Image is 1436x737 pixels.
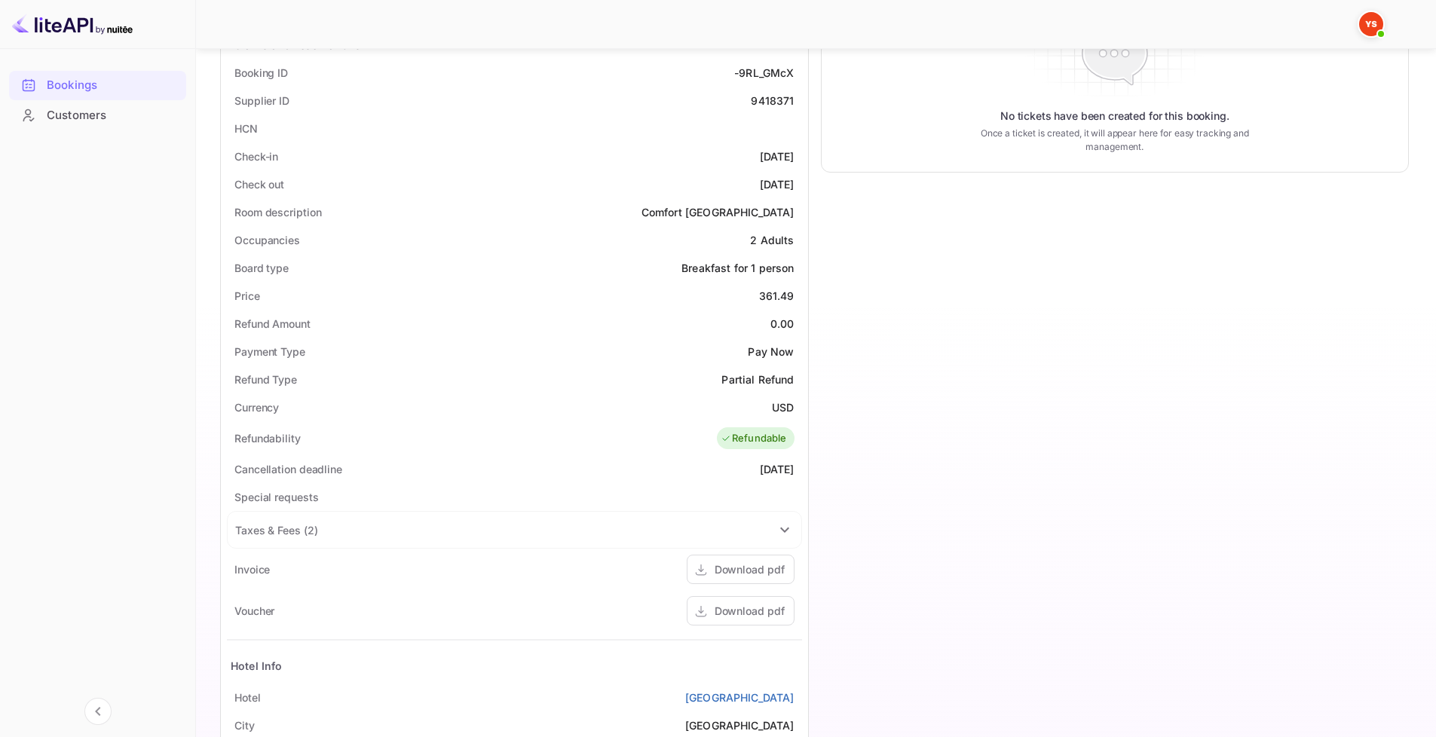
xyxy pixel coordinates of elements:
div: Breakfast for 1 person [681,260,794,276]
div: Refundable [721,431,787,446]
div: Cancellation deadline [234,461,342,477]
div: Refundability [234,430,301,446]
div: Comfort [GEOGRAPHIC_DATA] [641,204,795,220]
div: Taxes & Fees (2) [228,512,801,548]
div: Partial Refund [721,372,794,387]
div: -9RL_GMcX [734,65,794,81]
div: Bookings [47,77,179,94]
div: Hotel [234,690,261,705]
div: 9418371 [751,93,794,109]
div: [GEOGRAPHIC_DATA] [685,717,795,733]
div: Bookings [9,71,186,100]
div: Customers [9,101,186,130]
div: Currency [234,399,279,415]
div: Check out [234,176,284,192]
div: Payment Type [234,344,305,359]
div: Check-in [234,148,278,164]
div: 2 Adults [750,232,794,248]
a: Bookings [9,71,186,99]
div: Pay Now [748,344,794,359]
div: Voucher [234,603,274,619]
button: Collapse navigation [84,698,112,725]
div: Board type [234,260,289,276]
div: Invoice [234,561,270,577]
div: USD [772,399,794,415]
a: [GEOGRAPHIC_DATA] [685,690,795,705]
p: No tickets have been created for this booking. [1000,109,1229,124]
div: Refund Amount [234,316,311,332]
div: Refund Type [234,372,297,387]
div: 361.49 [759,288,795,304]
p: Once a ticket is created, it will appear here for easy tracking and management. [957,127,1272,154]
img: LiteAPI logo [12,12,133,36]
div: Price [234,288,260,304]
div: 0.00 [770,316,795,332]
div: City [234,717,255,733]
div: [DATE] [760,461,795,477]
div: Hotel Info [231,658,283,674]
div: [DATE] [760,148,795,164]
div: Room description [234,204,321,220]
div: Supplier ID [234,93,289,109]
div: Booking ID [234,65,288,81]
div: Occupancies [234,232,300,248]
div: Customers [47,107,179,124]
a: Customers [9,101,186,129]
div: HCN [234,121,258,136]
div: Special requests [234,489,318,505]
img: Yandex Support [1359,12,1383,36]
div: [DATE] [760,176,795,192]
div: Download pdf [715,603,785,619]
div: Download pdf [715,561,785,577]
div: Taxes & Fees ( 2 ) [235,522,317,538]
